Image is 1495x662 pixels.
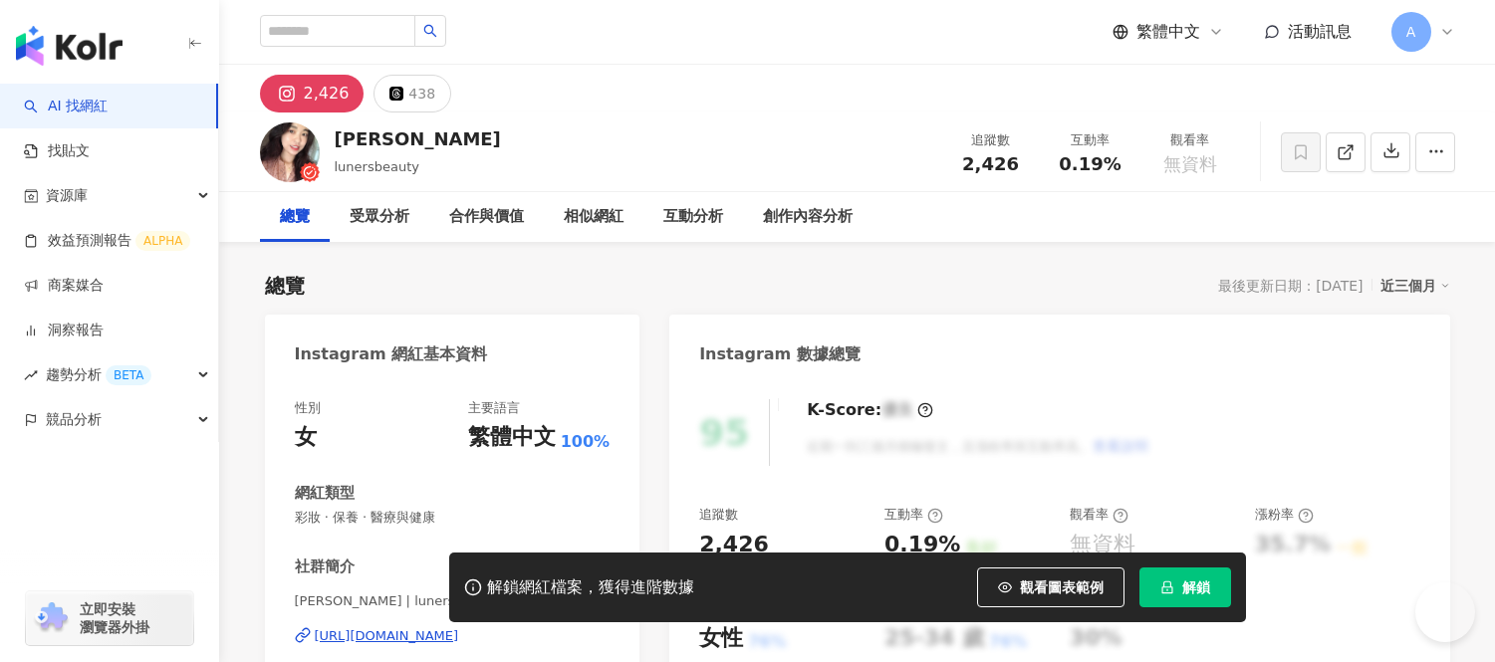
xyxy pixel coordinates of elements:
div: 女 [295,422,317,453]
div: 互動分析 [663,205,723,229]
span: 競品分析 [46,397,102,442]
div: 觀看率 [1152,130,1228,150]
a: searchAI 找網紅 [24,97,108,116]
a: 商案媒合 [24,276,104,296]
div: 438 [408,80,435,108]
button: 2,426 [260,75,365,112]
div: 追蹤數 [953,130,1029,150]
span: search [423,24,437,38]
div: 相似網紅 [564,205,623,229]
div: 互動率 [1053,130,1128,150]
span: 彩妝 · 保養 · 醫療與健康 [295,509,611,527]
span: 趨勢分析 [46,352,151,397]
div: 追蹤數 [699,506,738,524]
div: 解鎖網紅檔案，獲得進階數據 [487,577,694,598]
div: 觀看率 [1070,506,1128,524]
div: 總覽 [265,272,305,300]
span: A [1406,21,1416,43]
div: 漲粉率 [1255,506,1314,524]
div: 性別 [295,399,321,417]
div: 近三個月 [1380,273,1450,299]
button: 解鎖 [1139,567,1231,607]
a: 找貼文 [24,141,90,161]
div: 網紅類型 [295,483,355,504]
a: 洞察報告 [24,321,104,340]
div: 無資料 [1070,530,1135,560]
div: BETA [106,365,151,385]
div: [PERSON_NAME] [335,126,501,151]
span: 無資料 [1163,154,1217,174]
button: 438 [374,75,451,112]
div: 最後更新日期：[DATE] [1218,278,1363,294]
span: 觀看圖表範例 [1020,579,1104,595]
img: logo [16,26,123,66]
div: Instagram 數據總覽 [699,343,861,365]
img: chrome extension [32,602,71,634]
div: 總覽 [280,205,310,229]
a: [URL][DOMAIN_NAME] [295,627,611,645]
img: KOL Avatar [260,122,320,182]
a: chrome extension立即安裝 瀏覽器外掛 [26,591,193,645]
div: 女性 [699,623,743,654]
div: 主要語言 [468,399,520,417]
div: 2,426 [699,530,769,560]
span: 0.19% [1059,154,1121,174]
span: 繁體中文 [1136,21,1200,43]
a: 效益預測報告ALPHA [24,231,190,251]
div: Instagram 網紅基本資料 [295,343,488,365]
span: 2,426 [962,153,1019,174]
button: 觀看圖表範例 [977,567,1124,607]
div: 互動率 [884,506,943,524]
span: 資源庫 [46,173,88,218]
div: [URL][DOMAIN_NAME] [315,627,459,645]
div: 0.19% [884,530,960,560]
span: 立即安裝 瀏覽器外掛 [80,600,149,636]
span: 100% [561,431,610,453]
span: 活動訊息 [1288,22,1352,41]
div: 創作內容分析 [763,205,853,229]
div: 受眾分析 [350,205,409,229]
span: rise [24,368,38,382]
div: K-Score : [807,399,933,421]
div: 合作與價值 [449,205,524,229]
span: lunersbeauty [335,159,419,174]
div: 2,426 [304,80,350,108]
div: 繁體中文 [468,422,556,453]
